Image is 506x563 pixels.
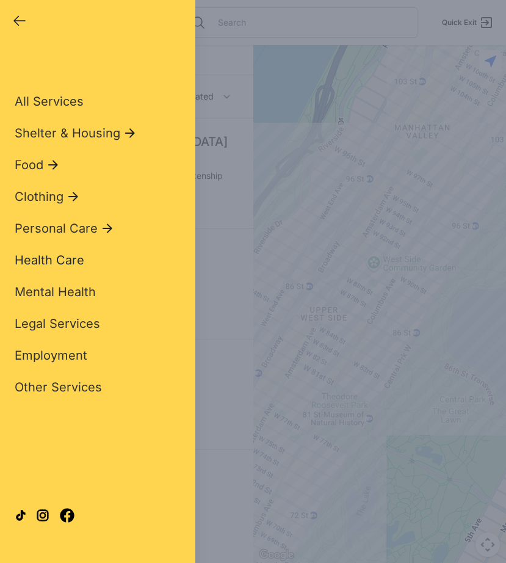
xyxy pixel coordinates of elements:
[15,156,43,173] span: Food
[15,125,137,142] button: Shelter & Housing
[15,379,102,396] a: Other Services
[15,380,102,394] span: Other Services
[15,188,81,205] button: Clothing
[15,316,100,331] span: Legal Services
[15,94,84,109] span: All Services
[15,188,63,205] span: Clothing
[15,285,96,299] span: Mental Health
[15,125,120,142] span: Shelter & Housing
[15,93,84,110] a: All Services
[15,220,98,237] span: Personal Care
[15,253,84,267] span: Health Care
[15,283,96,300] a: Mental Health
[15,315,100,332] a: Legal Services
[15,156,60,173] button: Food
[15,348,87,363] span: Employment
[15,220,115,237] button: Personal Care
[15,252,84,269] a: Health Care
[15,347,87,364] a: Employment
